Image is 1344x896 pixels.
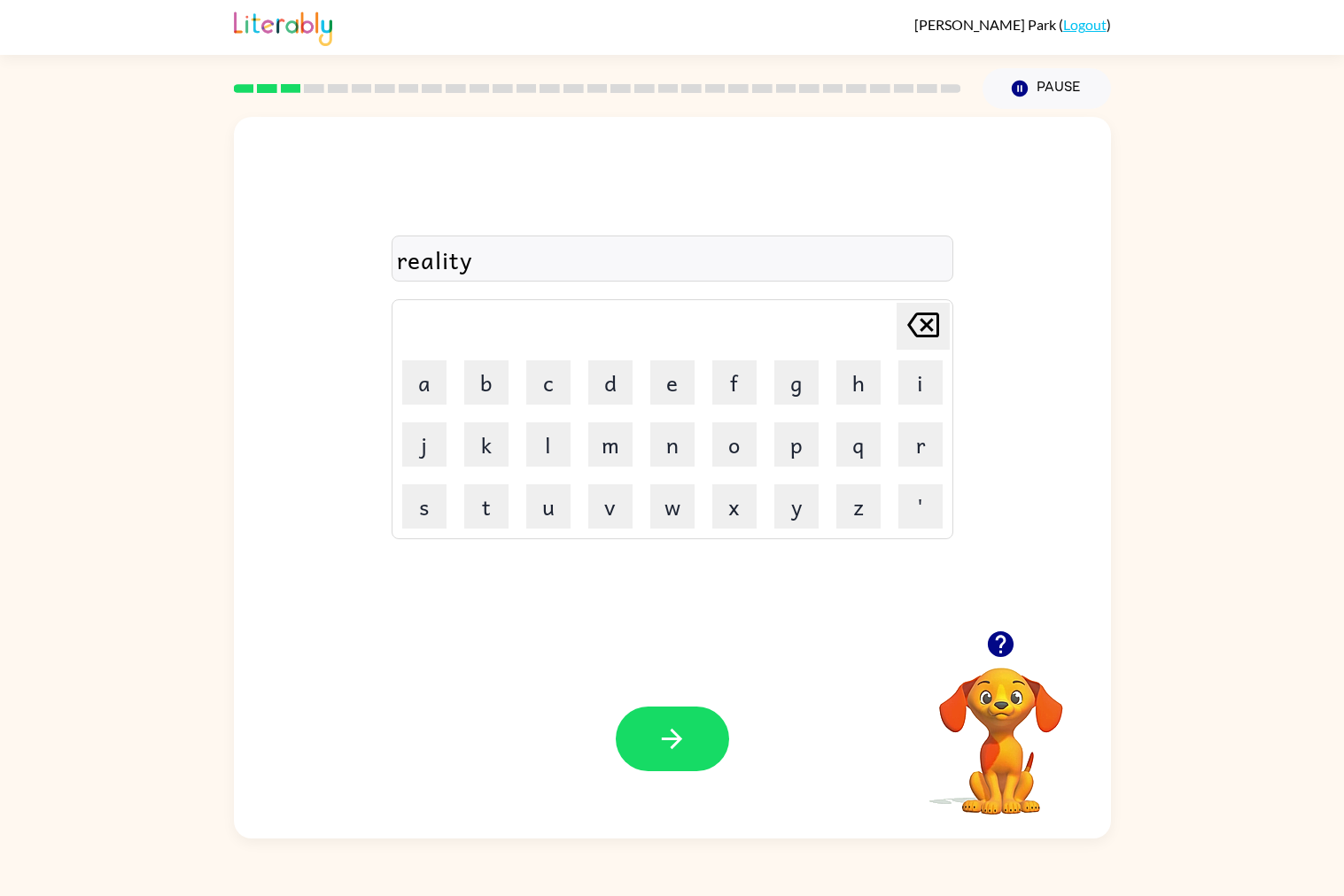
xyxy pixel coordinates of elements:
[588,422,633,467] button: m
[397,241,948,278] div: reality
[836,484,881,529] button: z
[898,484,943,529] button: '
[774,360,819,405] button: g
[464,360,509,405] button: b
[914,16,1111,33] div: ( )
[402,360,447,405] button: a
[898,422,943,467] button: r
[650,422,695,467] button: n
[712,360,757,405] button: f
[836,422,881,467] button: q
[983,68,1111,109] button: Pause
[836,360,881,405] button: h
[526,422,571,467] button: l
[1063,16,1107,33] a: Logout
[898,360,943,405] button: i
[913,640,1090,817] video: Your browser must support playing .mp4 files to use Literably. Please try using another browser.
[650,360,695,405] button: e
[234,7,332,46] img: Literably
[914,16,1059,33] span: [PERSON_NAME] Park
[588,360,633,405] button: d
[402,484,447,529] button: s
[464,484,509,529] button: t
[712,422,757,467] button: o
[526,360,571,405] button: c
[464,422,509,467] button: k
[712,484,757,529] button: x
[588,484,633,529] button: v
[774,422,819,467] button: p
[402,422,447,467] button: j
[526,484,571,529] button: u
[650,484,695,529] button: w
[774,484,819,529] button: y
